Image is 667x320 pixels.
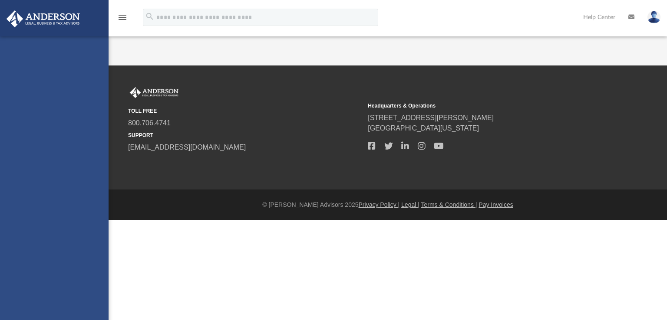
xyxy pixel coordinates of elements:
[401,201,419,208] a: Legal |
[128,87,180,98] img: Anderson Advisors Platinum Portal
[109,200,667,209] div: © [PERSON_NAME] Advisors 2025
[4,10,83,27] img: Anderson Advisors Platinum Portal
[128,107,362,115] small: TOLL FREE
[368,102,601,110] small: Headquarters & Operations
[479,201,513,208] a: Pay Invoices
[117,16,128,23] a: menu
[145,12,155,21] i: search
[368,124,479,132] a: [GEOGRAPHIC_DATA][US_STATE]
[368,114,494,121] a: [STREET_ADDRESS][PERSON_NAME]
[117,12,128,23] i: menu
[359,201,400,208] a: Privacy Policy |
[421,201,477,208] a: Terms & Conditions |
[647,11,660,23] img: User Pic
[128,131,362,139] small: SUPPORT
[128,119,171,127] a: 800.706.4741
[128,144,246,151] a: [EMAIL_ADDRESS][DOMAIN_NAME]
